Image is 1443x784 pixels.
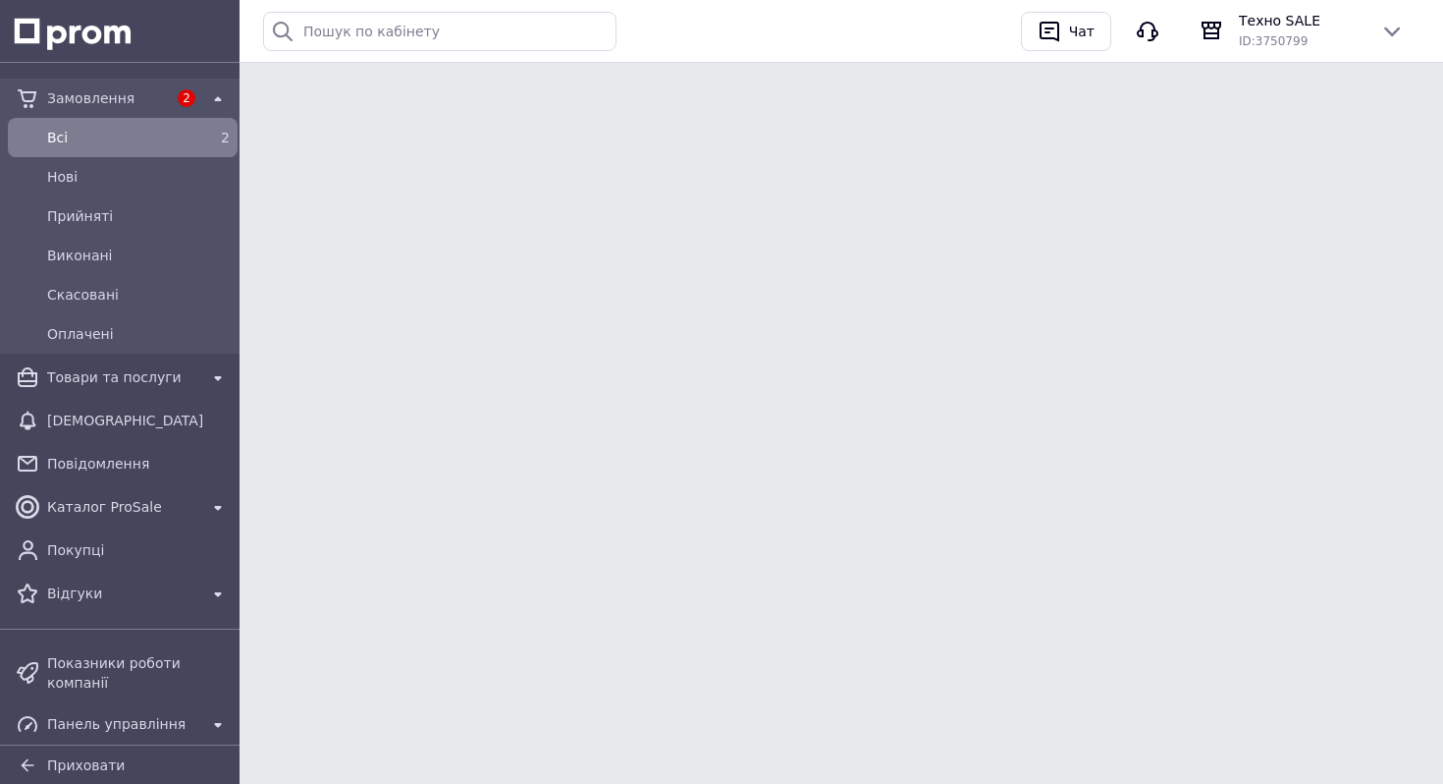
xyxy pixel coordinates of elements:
span: Прийняті [47,206,230,226]
span: Каталог ProSale [47,497,198,517]
span: ID: 3750799 [1239,34,1308,48]
button: Чат [1021,12,1111,51]
span: Скасовані [47,285,230,305]
span: Виконані [47,246,230,265]
span: 2 [178,89,195,107]
span: Замовлення [47,88,167,108]
span: 2 [221,130,230,145]
span: Техно SALE [1239,11,1364,30]
span: Оплачені [47,324,230,344]
span: Товари та послуги [47,367,198,387]
span: Приховати [47,757,125,773]
span: [DEMOGRAPHIC_DATA] [47,411,230,430]
input: Пошук по кабінету [263,12,616,51]
span: Покупці [47,540,230,560]
span: Повідомлення [47,454,230,474]
div: Чат [1065,17,1098,46]
span: Всi [47,128,190,147]
span: Показники роботи компанії [47,653,230,693]
span: Нові [47,167,230,187]
span: Панель управління [47,714,198,734]
span: Відгуки [47,584,198,603]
